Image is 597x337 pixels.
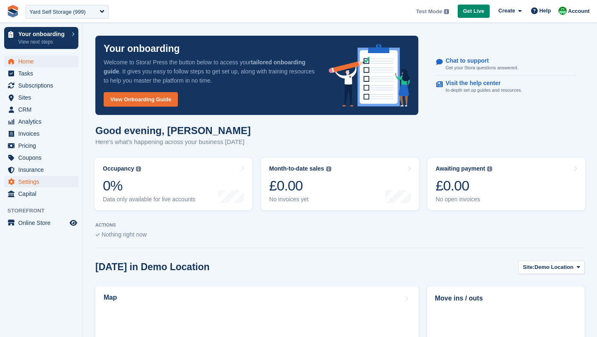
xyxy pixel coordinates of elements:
[4,176,78,188] a: menu
[104,58,315,85] p: Welcome to Stora! Press the button below to access your . It gives you easy to follow steps to ge...
[446,80,516,87] p: Visit the help center
[261,158,419,210] a: Month-to-date sales £0.00 No invoices yet
[18,164,68,176] span: Insurance
[446,64,518,71] p: Get your Stora questions answered.
[416,7,442,16] span: Test Mode
[18,56,68,67] span: Home
[4,217,78,229] a: menu
[436,177,493,194] div: £0.00
[446,57,512,64] p: Chat to support
[7,5,19,17] img: stora-icon-8386f47178a22dfd0bd8f6a31ec36ba5ce8667c1dd55bd0f319d3a0aa187defe.svg
[4,92,78,103] a: menu
[95,158,252,210] a: Occupancy 0% Data only available for live accounts
[104,92,178,107] a: View Onboarding Guide
[4,68,78,79] a: menu
[18,140,68,151] span: Pricing
[18,68,68,79] span: Tasks
[95,125,251,136] h1: Good evening, [PERSON_NAME]
[558,7,567,15] img: Laura Carlisle
[534,263,573,271] span: Demo Location
[102,231,147,238] span: Nothing right now
[269,165,324,172] div: Month-to-date sales
[4,116,78,127] a: menu
[498,7,515,15] span: Create
[29,8,86,16] div: Yard Self Storage (999)
[18,128,68,139] span: Invoices
[463,7,484,15] span: Get Live
[18,176,68,188] span: Settings
[436,53,577,76] a: Chat to support Get your Stora questions answered.
[18,104,68,115] span: CRM
[4,56,78,67] a: menu
[95,222,585,228] p: ACTIONS
[427,158,585,210] a: Awaiting payment £0.00 No open invoices
[444,9,449,14] img: icon-info-grey-7440780725fd019a000dd9b08b2336e03edf1995a4989e88bcd33f0948082b44.svg
[18,38,68,46] p: View next steps
[523,263,534,271] span: Site:
[4,140,78,151] a: menu
[436,165,485,172] div: Awaiting payment
[4,164,78,176] a: menu
[103,177,195,194] div: 0%
[436,196,493,203] div: No open invoices
[18,92,68,103] span: Sites
[269,196,331,203] div: No invoices yet
[95,137,251,147] p: Here's what's happening across your business [DATE]
[4,27,78,49] a: Your onboarding View next steps
[18,31,68,37] p: Your onboarding
[4,128,78,139] a: menu
[18,116,68,127] span: Analytics
[4,188,78,200] a: menu
[103,196,195,203] div: Data only available for live accounts
[95,233,100,237] img: blank_slate_check_icon-ba018cac091ee9be17c0a81a6c232d5eb81de652e7a59be601be346b1b6ddf79.svg
[436,76,577,98] a: Visit the help center In-depth set up guides and resources.
[95,261,210,273] h2: [DATE] in Demo Location
[568,7,590,15] span: Account
[269,177,331,194] div: £0.00
[7,207,83,215] span: Storefront
[539,7,551,15] span: Help
[104,294,117,301] h2: Map
[4,80,78,91] a: menu
[458,5,490,18] a: Get Live
[518,261,585,274] button: Site: Demo Location
[326,166,331,171] img: icon-info-grey-7440780725fd019a000dd9b08b2336e03edf1995a4989e88bcd33f0948082b44.svg
[104,44,180,54] p: Your onboarding
[18,188,68,200] span: Capital
[18,217,68,229] span: Online Store
[68,218,78,228] a: Preview store
[329,44,410,107] img: onboarding-info-6c161a55d2c0e0a8cae90662b2fe09162a5109e8cc188191df67fb4f79e88e88.svg
[18,80,68,91] span: Subscriptions
[18,152,68,164] span: Coupons
[487,166,492,171] img: icon-info-grey-7440780725fd019a000dd9b08b2336e03edf1995a4989e88bcd33f0948082b44.svg
[136,166,141,171] img: icon-info-grey-7440780725fd019a000dd9b08b2336e03edf1995a4989e88bcd33f0948082b44.svg
[4,104,78,115] a: menu
[435,293,577,303] h2: Move ins / outs
[446,87,522,94] p: In-depth set up guides and resources.
[4,152,78,164] a: menu
[103,165,134,172] div: Occupancy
